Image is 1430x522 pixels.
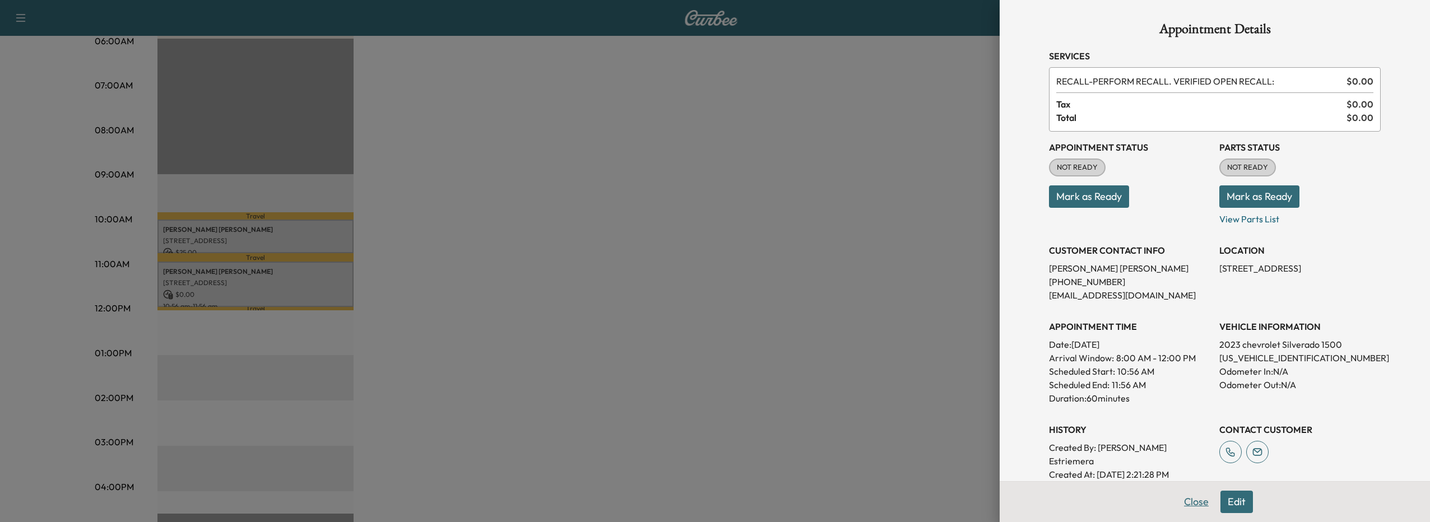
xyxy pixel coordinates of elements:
p: Date: [DATE] [1049,338,1210,351]
p: Duration: 60 minutes [1049,391,1210,405]
p: [STREET_ADDRESS] [1219,262,1381,275]
span: $ 0.00 [1347,74,1373,88]
span: 8:00 AM - 12:00 PM [1116,351,1196,365]
p: Created By : [PERSON_NAME] Estriemera [1049,441,1210,468]
p: [US_VEHICLE_IDENTIFICATION_NUMBER] [1219,351,1381,365]
span: NOT READY [1220,162,1275,173]
p: Odometer In: N/A [1219,365,1381,378]
span: $ 0.00 [1347,111,1373,124]
p: 11:56 AM [1112,378,1146,391]
h3: Appointment Status [1049,141,1210,154]
h3: VEHICLE INFORMATION [1219,320,1381,333]
span: $ 0.00 [1347,97,1373,111]
p: Created At : [DATE] 2:21:28 PM [1049,468,1210,481]
h3: CUSTOMER CONTACT INFO [1049,244,1210,257]
button: Mark as Ready [1049,185,1129,208]
span: Total [1056,111,1347,124]
p: Arrival Window: [1049,351,1210,365]
p: 2023 chevrolet Silverado 1500 [1219,338,1381,351]
p: Odometer Out: N/A [1219,378,1381,391]
span: Tax [1056,97,1347,111]
p: Scheduled End: [1049,378,1109,391]
h3: APPOINTMENT TIME [1049,320,1210,333]
p: Scheduled Start: [1049,365,1115,378]
p: [PERSON_NAME] [PERSON_NAME] [1049,262,1210,275]
button: Mark as Ready [1219,185,1299,208]
p: [PHONE_NUMBER] [1049,275,1210,288]
button: Edit [1220,491,1253,513]
span: NOT READY [1050,162,1104,173]
span: PERFORM RECALL. VERIFIED OPEN RECALL: [1056,74,1342,88]
button: Close [1177,491,1216,513]
h3: Parts Status [1219,141,1381,154]
p: 10:56 AM [1117,365,1154,378]
p: View Parts List [1219,208,1381,226]
h3: Services [1049,49,1381,63]
h3: History [1049,423,1210,436]
h3: CONTACT CUSTOMER [1219,423,1381,436]
h3: LOCATION [1219,244,1381,257]
h1: Appointment Details [1049,22,1381,40]
p: [EMAIL_ADDRESS][DOMAIN_NAME] [1049,288,1210,302]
